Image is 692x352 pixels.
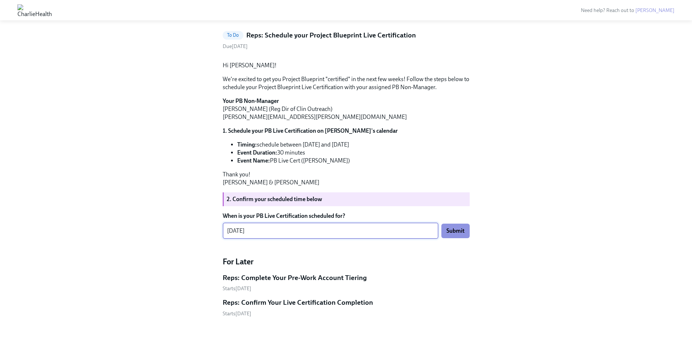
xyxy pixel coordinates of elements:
a: To DoReps: Schedule your Project Blueprint Live CertificationDue[DATE] [223,31,470,50]
strong: Timing: [237,141,257,148]
p: We're excited to get you Project Blueprint "certified" in the next few weeks! Follow the steps be... [223,75,470,91]
p: Hi [PERSON_NAME]! [223,61,470,69]
label: When is your PB Live Certification scheduled for? [223,212,470,220]
span: Sunday, September 7th 2025, 9:00 am [223,311,251,317]
h5: Reps: Complete Your Pre-Work Account Tiering [223,273,367,283]
h5: Reps: Schedule your Project Blueprint Live Certification [246,31,416,40]
strong: 1. Schedule your PB Live Certification on [PERSON_NAME]'s calendar [223,127,398,134]
textarea: [DATE] [227,227,434,235]
span: Need help? Reach out to [581,7,675,13]
strong: Event Name: [237,157,270,164]
p: [PERSON_NAME] (Reg Dir of Clin Outreach) [PERSON_NAME][EMAIL_ADDRESS][PERSON_NAME][DOMAIN_NAME] [223,97,470,121]
a: Reps: Confirm Your Live Certification CompletionStarts[DATE] [223,298,470,317]
h4: For Later [223,256,470,267]
a: Reps: Complete Your Pre-Work Account TieringStarts[DATE] [223,273,470,292]
button: Submit [441,224,470,238]
h5: Reps: Confirm Your Live Certification Completion [223,298,373,307]
span: To Do [223,32,243,38]
span: Submit [446,227,465,235]
strong: Event Duration: [237,149,277,156]
strong: Your PB Non-Manager [223,97,279,104]
img: CharlieHealth [17,4,52,16]
li: schedule between [DATE] and [DATE] [237,141,470,149]
li: PB Live Cert ([PERSON_NAME]) [237,157,470,165]
strong: 2. Confirm your scheduled time below [227,196,322,203]
p: Thank you! [PERSON_NAME] & [PERSON_NAME] [223,171,470,187]
li: 30 minutes [237,149,470,157]
span: Monday, September 1st 2025, 9:00 am [223,285,251,292]
span: Wednesday, September 3rd 2025, 9:00 am [223,43,248,49]
a: [PERSON_NAME] [635,7,675,13]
